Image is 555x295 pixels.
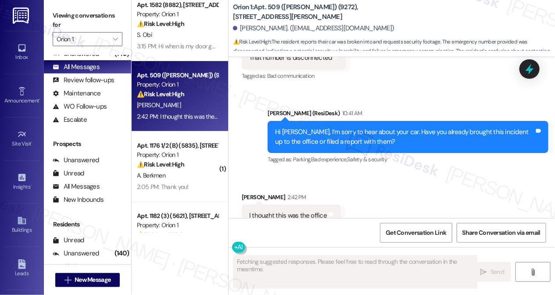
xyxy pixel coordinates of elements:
[530,269,536,276] i: 
[53,236,84,245] div: Unread
[137,113,230,120] div: 2:42 PM: I thought this was the office
[55,273,120,287] button: New Message
[137,80,218,89] div: Property: Orion 1
[380,223,452,243] button: Get Conversation Link
[4,213,39,237] a: Buildings
[275,127,534,146] div: Hi [PERSON_NAME], I’m sorry to hear about your car. Have you already brought this incident up to ...
[30,182,32,189] span: •
[137,160,184,168] strong: ⚠️ Risk Level: High
[53,102,107,111] div: WO Follow-ups
[347,156,387,163] span: Safety & security
[53,89,101,98] div: Maintenance
[64,277,71,284] i: 
[53,156,99,165] div: Unanswered
[112,247,131,260] div: (140)
[53,195,104,204] div: New Inbounds
[39,96,40,102] span: •
[75,275,111,284] span: New Message
[53,62,100,72] div: All Messages
[44,139,131,149] div: Prospects
[233,3,408,22] b: Orion 1: Apt. 509 ([PERSON_NAME]) (9272), [STREET_ADDRESS][PERSON_NAME]
[242,69,346,82] div: Tagged as:
[13,7,31,24] img: ResiDesk Logo
[113,36,118,43] i: 
[53,76,114,85] div: Review follow-ups
[340,109,362,118] div: 10:41 AM
[457,223,546,243] button: Share Conversation via email
[242,193,341,205] div: [PERSON_NAME]
[137,171,165,179] span: A. Berkmen
[233,255,477,288] textarea: Fetching suggested responses. Please feel free to read through the conversation in the meantime.
[4,170,39,194] a: Insights •
[137,221,218,230] div: Property: Orion 1
[491,267,504,277] span: Send
[57,32,108,46] input: All communities
[137,31,152,39] span: S. Obi
[4,127,39,151] a: Site Visit •
[267,72,315,80] span: Bad communication
[137,0,218,10] div: Apt. 1582 (8882), [STREET_ADDRESS]
[137,231,184,239] strong: ⚠️ Risk Level: High
[233,38,271,45] strong: ⚠️ Risk Level: High
[53,9,122,32] label: Viewing conversations for
[137,211,218,221] div: Apt. 1182 (3) (5621), [STREET_ADDRESS]
[462,228,541,237] span: Share Conversation via email
[286,193,306,202] div: 2:42 PM
[249,211,327,220] div: I thought this was the office
[53,249,99,258] div: Unanswered
[53,169,84,178] div: Unread
[233,37,555,66] span: : The resident reports their car was broken into and requests security footage. The emergency num...
[137,150,218,160] div: Property: Orion 1
[293,156,311,163] span: Parking ,
[53,115,87,124] div: Escalate
[137,141,218,150] div: Apt. 1176 1/2 (B) (5835), [STREET_ADDRESS]
[4,40,39,64] a: Inbox
[268,109,548,121] div: [PERSON_NAME] (ResiDesk)
[137,10,218,19] div: Property: Orion 1
[233,24,394,33] div: [PERSON_NAME]. ([EMAIL_ADDRESS][DOMAIN_NAME])
[480,269,487,276] i: 
[473,262,511,282] button: Send
[137,101,181,109] span: [PERSON_NAME]
[386,228,446,237] span: Get Conversation Link
[137,90,184,98] strong: ⚠️ Risk Level: High
[137,42,254,50] div: 3:15 PM: Hi when is my door going to be fixed?
[53,262,100,271] div: All Messages
[137,183,189,191] div: 2:05 PM: Thank you!
[311,156,347,163] span: Bad experience ,
[44,220,131,229] div: Residents
[137,71,218,80] div: Apt. 509 ([PERSON_NAME]) (9272), [STREET_ADDRESS][PERSON_NAME]
[268,153,548,166] div: Tagged as:
[53,182,100,191] div: All Messages
[249,53,332,62] div: That number is disconnected
[4,257,39,280] a: Leads
[137,20,184,28] strong: ⚠️ Risk Level: High
[32,139,33,146] span: •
